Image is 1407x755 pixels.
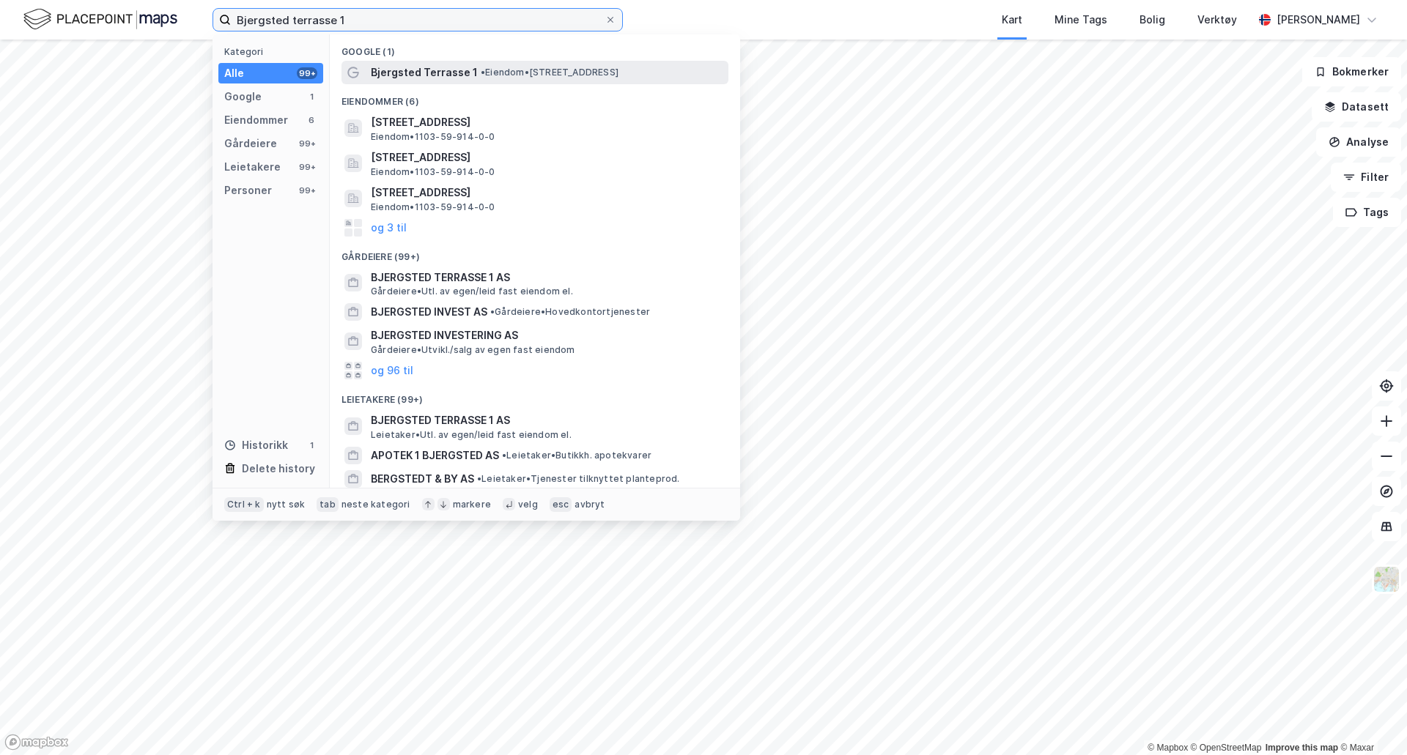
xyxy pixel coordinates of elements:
span: Gårdeiere • Hovedkontortjenester [490,306,650,318]
div: Google [224,88,262,105]
span: Eiendom • 1103-59-914-0-0 [371,166,495,178]
button: og 96 til [371,362,413,379]
span: • [502,450,506,461]
div: Ctrl + k [224,497,264,512]
div: 99+ [297,67,317,79]
span: Leietaker • Utl. av egen/leid fast eiendom el. [371,429,572,441]
button: Filter [1331,163,1401,192]
span: Bjergsted Terrasse 1 [371,64,478,81]
span: BJERGSTED TERRASSE 1 AS [371,269,723,286]
span: APOTEK 1 BJERGSTED AS [371,447,499,464]
span: Gårdeiere • Utvikl./salg av egen fast eiendom [371,344,575,356]
div: Gårdeiere (99+) [330,239,740,266]
div: neste kategori [341,499,410,510]
div: Kategori [224,46,323,57]
span: BJERGSTED TERRASSE 1 AS [371,412,723,429]
span: BERGSTEDT & BY AS [371,470,474,488]
span: Eiendom • 1103-59-914-0-0 [371,131,495,143]
div: 99+ [297,138,317,149]
div: Gårdeiere [224,135,277,152]
div: 99+ [297,185,317,196]
div: 1 [306,439,317,451]
div: Kart [1002,11,1022,29]
img: Z [1373,565,1400,593]
a: Mapbox [1148,743,1188,753]
div: Personer [224,182,272,199]
span: Eiendom • [STREET_ADDRESS] [481,67,618,78]
span: [STREET_ADDRESS] [371,184,723,201]
span: BJERGSTED INVESTERING AS [371,327,723,344]
div: Leietakere (99+) [330,382,740,409]
span: Leietaker • Tjenester tilknyttet planteprod. [477,473,680,485]
span: Eiendom • 1103-59-914-0-0 [371,201,495,213]
div: avbryt [575,499,605,510]
div: Eiendommer (6) [330,84,740,111]
div: Mine Tags [1055,11,1107,29]
div: Historikk [224,436,288,454]
div: Verktøy [1197,11,1237,29]
span: [STREET_ADDRESS] [371,149,723,166]
div: 99+ [297,161,317,173]
span: • [481,67,485,78]
span: BJERGSTED INVEST AS [371,303,487,321]
img: logo.f888ab2527a4732fd821a326f86c7f29.svg [23,7,177,32]
div: Alle [224,64,244,82]
div: velg [518,499,538,510]
button: Datasett [1312,92,1401,122]
div: Kontrollprogram for chat [1334,685,1407,755]
input: Søk på adresse, matrikkel, gårdeiere, leietakere eller personer [231,9,605,31]
button: og 3 til [371,219,407,237]
div: Leietakere [224,158,281,176]
div: 1 [306,91,317,103]
div: Eiendommer [224,111,288,129]
button: Bokmerker [1302,57,1401,86]
span: [STREET_ADDRESS] [371,114,723,131]
iframe: Chat Widget [1334,685,1407,755]
span: Leietaker • Butikkh. apotekvarer [502,450,651,461]
a: Improve this map [1266,743,1338,753]
a: OpenStreetMap [1191,743,1262,753]
span: Gårdeiere • Utl. av egen/leid fast eiendom el. [371,286,573,297]
a: Mapbox homepage [4,734,69,751]
div: Google (1) [330,34,740,61]
div: nytt søk [267,499,306,510]
span: • [477,473,481,484]
div: 6 [306,114,317,126]
button: Tags [1333,198,1401,227]
div: markere [453,499,491,510]
div: [PERSON_NAME] [1277,11,1360,29]
span: • [490,306,495,317]
div: Delete history [242,460,315,477]
div: Bolig [1140,11,1165,29]
button: Analyse [1316,127,1401,157]
div: tab [317,497,339,512]
div: esc [550,497,572,512]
